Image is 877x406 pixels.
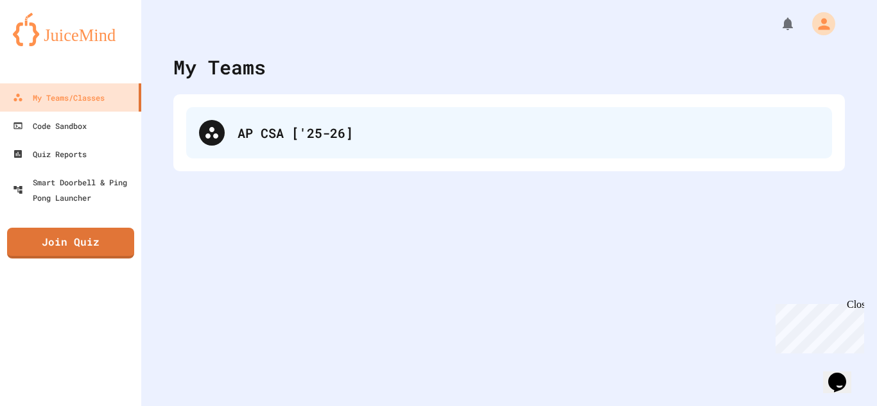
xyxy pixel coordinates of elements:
div: Code Sandbox [13,118,87,133]
iframe: chat widget [823,355,864,393]
a: Join Quiz [7,228,134,258]
div: Quiz Reports [13,146,87,162]
div: My Notifications [756,13,799,35]
img: logo-orange.svg [13,13,128,46]
div: AP CSA ['25-26] [186,107,832,158]
div: Chat with us now!Close [5,5,89,81]
div: My Teams/Classes [13,90,105,105]
iframe: chat widget [770,299,864,353]
div: AP CSA ['25-26] [238,123,819,142]
div: My Account [799,9,838,38]
div: My Teams [173,53,266,81]
div: Smart Doorbell & Ping Pong Launcher [13,174,136,205]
